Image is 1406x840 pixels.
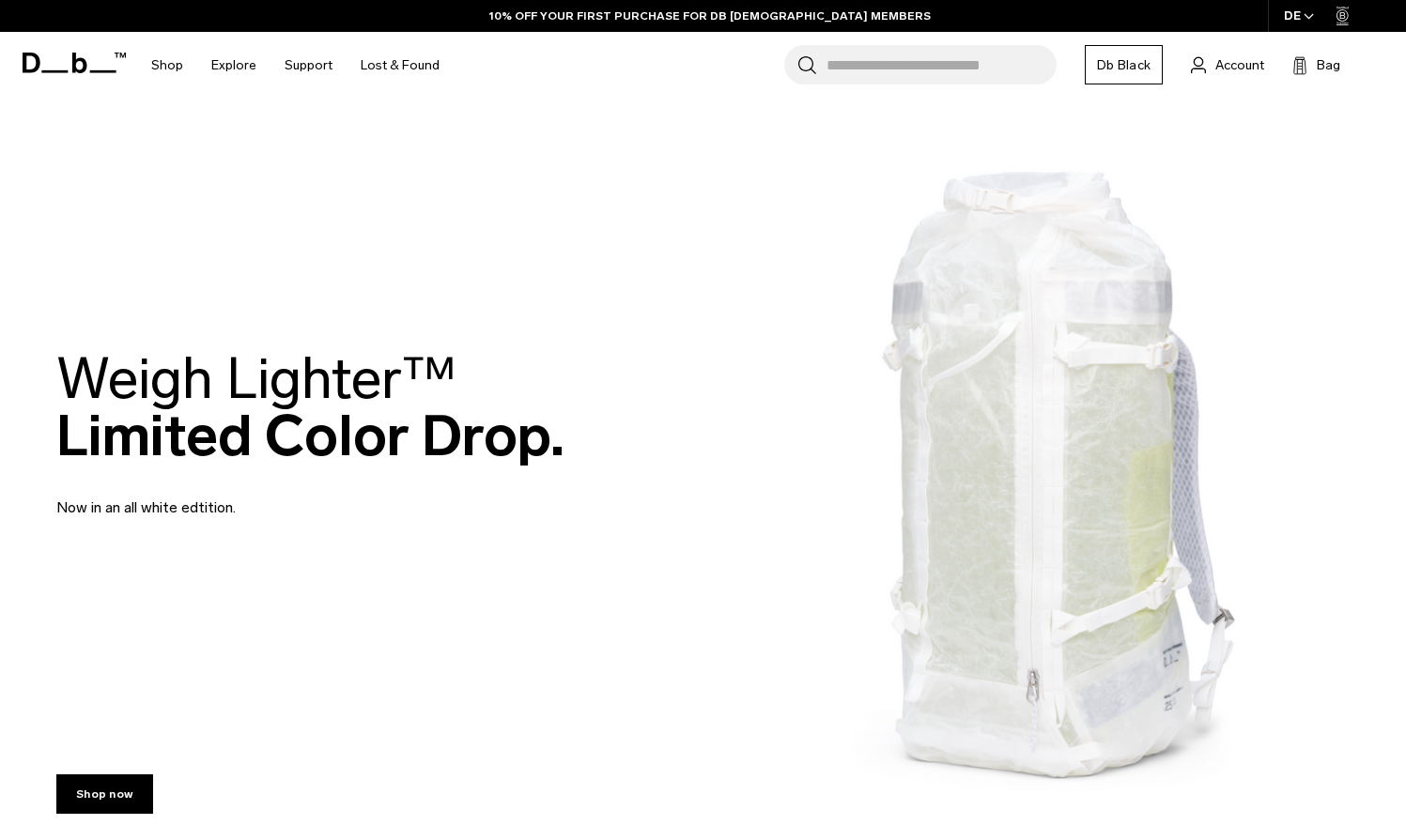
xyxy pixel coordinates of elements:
[56,474,507,519] p: Now in an all white edtition.
[1215,55,1264,75] span: Account
[1191,53,1264,76] a: Account
[285,32,332,99] a: Support
[489,8,931,24] a: 10% OFF YOUR FIRST PURCHASE FOR DB [DEMOGRAPHIC_DATA] MEMBERS
[1292,53,1340,76] button: Bag
[211,32,256,99] a: Explore
[151,32,183,99] a: Shop
[1317,55,1340,75] span: Bag
[137,32,454,99] nav: Main Navigation
[56,774,153,814] a: Shop now
[361,32,440,99] a: Lost & Found
[56,350,564,465] h2: Limited Color Drop.
[1085,45,1163,84] a: Db Black
[56,344,456,413] span: Weigh Lighter™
